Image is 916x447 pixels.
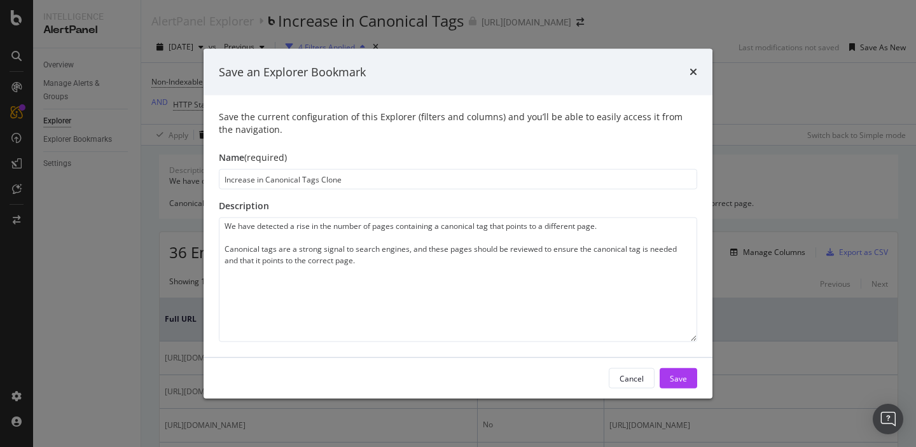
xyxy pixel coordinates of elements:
[690,64,697,80] div: times
[219,217,697,342] textarea: We have detected a rise in the number of pages containing a canonical tag that points to a differ...
[219,64,366,80] div: Save an Explorer Bookmark
[219,151,244,163] span: Name
[660,368,697,389] button: Save
[670,373,687,383] div: Save
[219,200,697,212] div: Description
[609,368,655,389] button: Cancel
[219,111,697,136] div: Save the current configuration of this Explorer (filters and columns) and you’ll be able to easil...
[219,169,697,189] input: Enter a name
[873,404,903,434] div: Open Intercom Messenger
[244,151,287,163] span: (required)
[620,373,644,383] div: Cancel
[204,48,712,399] div: modal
